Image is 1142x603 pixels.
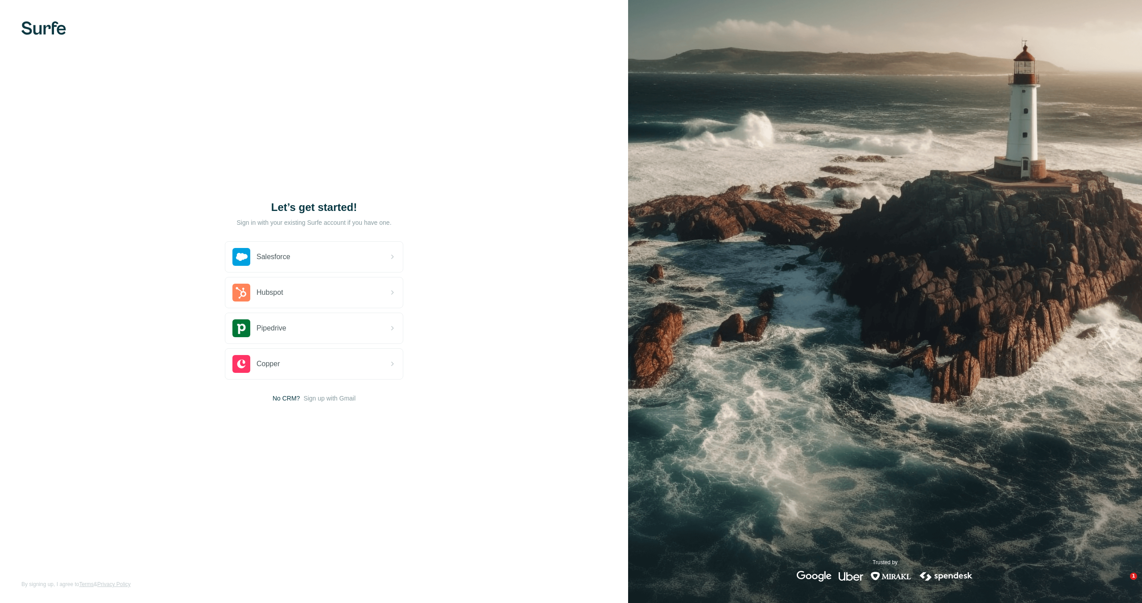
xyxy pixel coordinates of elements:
span: Copper [257,359,280,369]
img: uber's logo [839,571,863,582]
button: Sign up with Gmail [303,394,356,403]
iframe: Intercom live chat [1112,573,1133,594]
img: google's logo [797,571,832,582]
img: pipedrive's logo [232,319,250,337]
p: Trusted by [873,558,898,566]
span: By signing up, I agree to & [21,580,131,588]
span: Hubspot [257,287,283,298]
span: 1 [1130,573,1137,580]
span: Pipedrive [257,323,286,334]
img: copper's logo [232,355,250,373]
img: hubspot's logo [232,284,250,301]
img: spendesk's logo [919,571,974,582]
a: Privacy Policy [97,581,131,587]
img: mirakl's logo [870,571,911,582]
img: salesforce's logo [232,248,250,266]
span: No CRM? [273,394,300,403]
h1: Let’s get started! [225,200,403,215]
span: Salesforce [257,252,290,262]
a: Terms [79,581,94,587]
p: Sign in with your existing Surfe account if you have one. [236,218,391,227]
img: Surfe's logo [21,21,66,35]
